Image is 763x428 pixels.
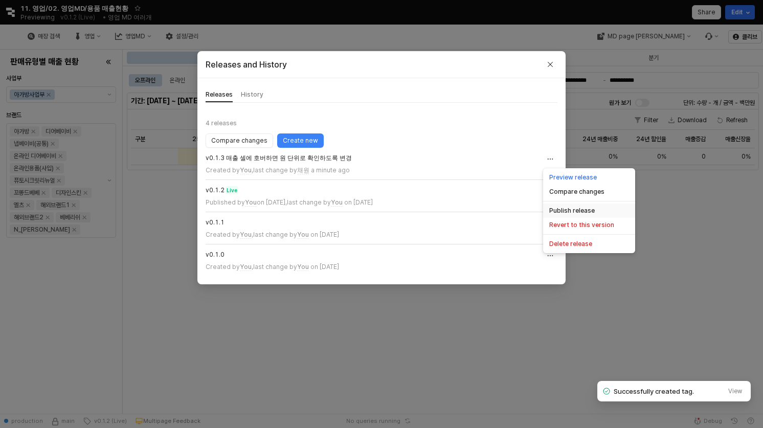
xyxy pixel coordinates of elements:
[297,166,309,174] span: 채원
[728,387,742,395] p: View
[297,231,309,239] span: You
[206,230,339,240] span: Created by , l ast change by on [DATE]
[614,386,694,396] h4: Successfully created tag.
[549,240,592,248] h5: Delete release
[226,186,238,194] div: Live
[206,218,225,227] div: v0.1.1
[206,251,225,259] div: v0.1.0
[206,154,352,162] div: v0.1.3 매출 셀에 호버하면 원 단위로 확인하도록 변경
[601,386,612,396] div: success
[549,188,604,196] h5: Compare changes
[585,383,763,428] div: Notifications (F8)
[240,166,252,174] span: You
[240,231,252,239] span: You
[331,198,343,207] span: You
[724,385,747,397] button: View in releases
[543,57,557,72] button: Close
[245,198,257,207] span: You
[206,197,373,208] span: Published by on [DATE] , l ast change by on [DATE]
[206,58,287,71] h2: Releases and History
[543,152,557,166] button: Release actions
[549,173,597,181] a: Preview release
[206,186,225,194] div: v0.1.2
[277,133,324,148] button: Create new
[549,207,595,215] h5: Publish release
[211,137,267,145] p: Compare changes
[206,86,233,102] button: Releases
[543,249,557,263] button: Release actions
[549,221,614,229] h5: Revert to this version
[241,86,263,102] button: History
[206,133,273,148] button: Compare changes
[283,137,318,145] p: Create new
[206,165,350,175] span: Created by , l ast change by a minute ago
[240,263,252,271] span: You
[297,263,309,271] span: You
[206,262,339,272] span: Created by , l ast change by on [DATE]
[206,115,557,131] div: 4 releases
